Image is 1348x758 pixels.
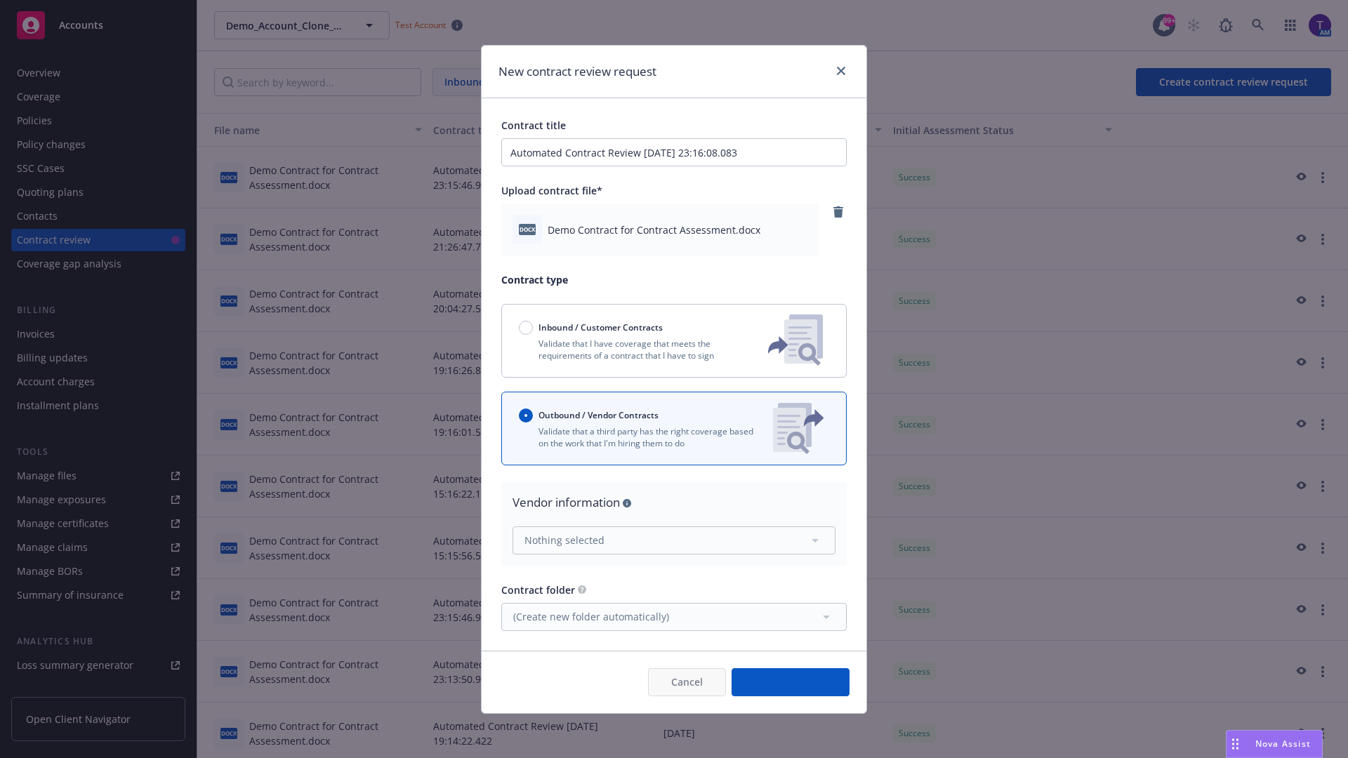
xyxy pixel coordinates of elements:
input: Outbound / Vendor Contracts [519,408,533,423]
a: remove [830,204,847,220]
button: (Create new folder automatically) [501,603,847,631]
p: Validate that a third party has the right coverage based on the work that I'm hiring them to do [519,425,762,449]
a: close [833,62,850,79]
span: Contract title [501,119,566,132]
span: Create request [755,675,826,689]
p: Validate that I have coverage that meets the requirements of a contract that I have to sign [519,338,745,361]
span: Upload contract file* [501,184,602,197]
span: Cancel [671,675,703,689]
button: Create request [732,668,850,696]
span: Nothing selected [524,533,604,547]
span: Contract folder [501,583,575,597]
div: Vendor information [513,493,835,512]
button: Inbound / Customer ContractsValidate that I have coverage that meets the requirements of a contra... [501,304,847,378]
button: Outbound / Vendor ContractsValidate that a third party has the right coverage based on the work t... [501,392,847,465]
span: docx [519,224,536,234]
button: Nothing selected [513,526,835,554]
h1: New contract review request [498,62,656,81]
input: Enter a title for this contract [501,138,847,166]
span: Inbound / Customer Contracts [538,321,663,333]
span: Demo Contract for Contract Assessment.docx [548,222,760,237]
button: Nova Assist [1226,730,1323,758]
span: (Create new folder automatically) [513,609,669,624]
input: Inbound / Customer Contracts [519,321,533,335]
span: Nova Assist [1255,738,1311,750]
p: Contract type [501,272,847,287]
button: Cancel [648,668,726,696]
span: Outbound / Vendor Contracts [538,409,659,421]
div: Drag to move [1227,731,1244,757]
